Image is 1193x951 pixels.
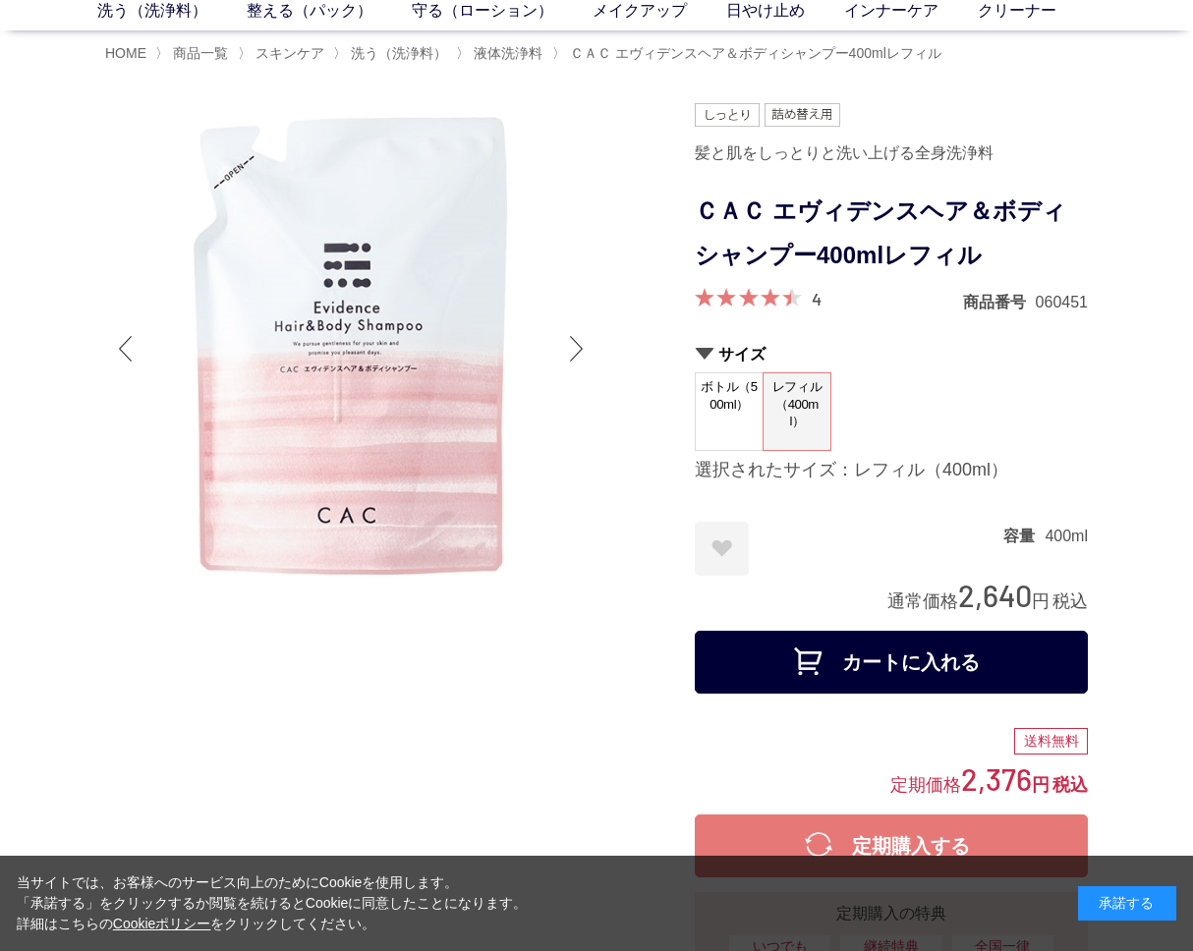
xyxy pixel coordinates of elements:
span: 液体洗浄料 [474,45,542,61]
span: 通常価格 [887,591,958,611]
a: ＣＡＣ エヴィデンスヘア＆ボディシャンプー400mlレフィル [566,45,941,61]
span: 定期価格 [890,773,961,795]
img: ＣＡＣ エヴィデンスヘア＆ボディシャンプー400mlレフィル レフィル（400ml） [105,103,596,594]
span: 円 [1032,775,1050,795]
div: 選択されたサイズ：レフィル（400ml） [695,459,1088,482]
li: 〉 [155,44,233,63]
button: カートに入れる [695,631,1088,694]
button: 定期購入する [695,814,1088,877]
dt: 容量 [1003,526,1045,546]
div: 当サイトでは、お客様へのサービス向上のためにCookieを使用します。 「承諾する」をクリックするか閲覧を続けるとCookieに同意したことになります。 詳細はこちらの をクリックしてください。 [17,872,528,934]
dd: 060451 [1036,292,1088,312]
li: 〉 [456,44,547,63]
span: ＣＡＣ エヴィデンスヘア＆ボディシャンプー400mlレフィル [570,45,941,61]
dd: 400ml [1045,526,1088,546]
span: 税込 [1052,775,1088,795]
a: スキンケア [252,45,324,61]
span: 商品一覧 [173,45,228,61]
span: レフィル（400ml） [764,373,830,435]
img: しっとり [695,103,760,127]
span: ボトル（500ml） [696,373,763,429]
span: 税込 [1052,591,1088,611]
a: 商品一覧 [169,45,228,61]
a: 液体洗浄料 [470,45,542,61]
li: 〉 [238,44,329,63]
span: 円 [1032,591,1050,611]
h2: サイズ [695,344,1088,364]
div: 承諾する [1078,886,1176,921]
a: Cookieポリシー [113,916,211,931]
a: 4 [812,288,822,309]
span: スキンケア [256,45,324,61]
h1: ＣＡＣ エヴィデンスヘア＆ボディシャンプー400mlレフィル [695,190,1088,278]
a: お気に入りに登録する [695,522,749,576]
span: 2,376 [961,760,1032,797]
a: HOME [105,45,146,61]
li: 〉 [333,44,452,63]
li: 〉 [552,44,946,63]
div: 髪と肌をしっとりと洗い上げる全身洗浄料 [695,137,1088,170]
div: 送料無料 [1014,728,1088,755]
span: 洗う（洗浄料） [351,45,447,61]
img: 詰め替え用 [765,103,840,127]
a: 洗う（洗浄料） [347,45,447,61]
span: 2,640 [958,577,1032,613]
dt: 商品番号 [963,292,1036,312]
